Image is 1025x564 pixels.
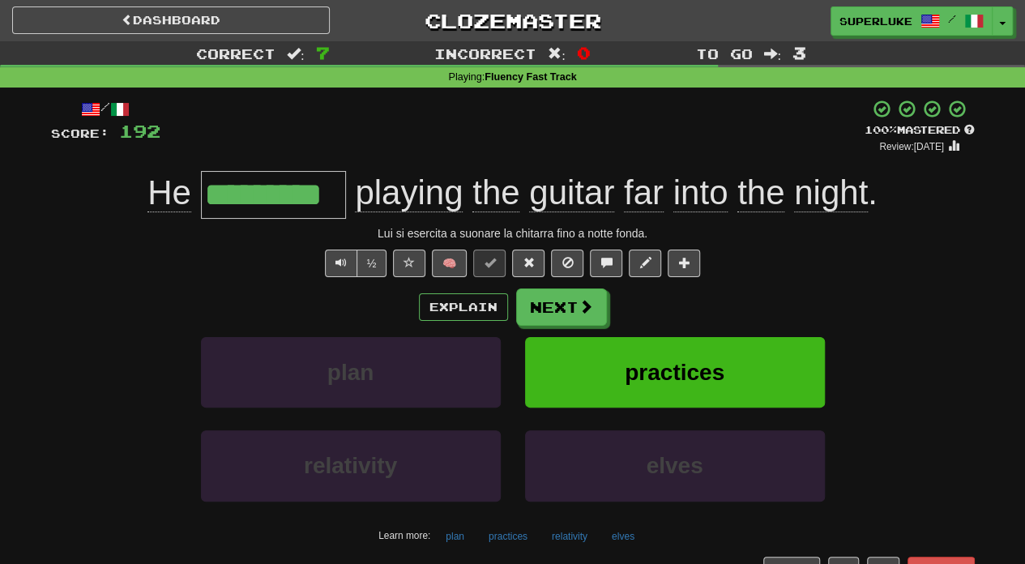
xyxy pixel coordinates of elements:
span: Correct [196,45,275,62]
button: Discuss sentence (alt+u) [590,250,622,277]
span: Score: [51,126,109,140]
span: guitar [529,173,614,212]
a: Dashboard [12,6,330,34]
button: plan [437,524,473,549]
button: elves [525,430,825,501]
span: 7 [316,43,330,62]
button: practices [480,524,536,549]
button: Favorite sentence (alt+f) [393,250,425,277]
button: ½ [357,250,387,277]
div: Text-to-speech controls [322,250,387,277]
small: Learn more: [378,530,430,541]
div: Lui si esercita a suonare la chitarra fino a notte fonda. [51,225,975,241]
button: practices [525,337,825,408]
a: superluke / [831,6,993,36]
span: plan [327,360,374,385]
a: Clozemaster [354,6,672,35]
small: Review: [DATE] [879,141,944,152]
button: relativity [201,430,501,501]
span: the [472,173,519,212]
button: Explain [419,293,508,321]
button: 🧠 [432,250,467,277]
span: relativity [304,453,397,478]
span: superluke [839,14,912,28]
span: night [794,173,868,212]
span: : [287,47,305,61]
button: Next [516,288,607,326]
span: 100 % [865,123,897,136]
span: into [673,173,728,212]
span: To go [695,45,752,62]
span: practices [625,360,724,385]
span: / [948,13,956,24]
span: the [737,173,784,212]
span: 0 [577,43,591,62]
span: 192 [119,121,160,141]
button: plan [201,337,501,408]
div: / [51,99,160,119]
button: Add to collection (alt+a) [668,250,700,277]
span: far [624,173,664,212]
span: : [763,47,781,61]
strong: Fluency Fast Track [485,71,576,83]
button: Play sentence audio (ctl+space) [325,250,357,277]
button: Set this sentence to 100% Mastered (alt+m) [473,250,506,277]
span: He [147,173,191,212]
button: Ignore sentence (alt+i) [551,250,583,277]
button: Edit sentence (alt+d) [629,250,661,277]
button: Reset to 0% Mastered (alt+r) [512,250,545,277]
div: Mastered [865,123,975,138]
span: Incorrect [434,45,536,62]
span: . [346,173,878,212]
button: relativity [543,524,596,549]
span: : [548,47,566,61]
button: elves [603,524,643,549]
span: 3 [792,43,806,62]
span: elves [646,453,703,478]
span: playing [355,173,463,212]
